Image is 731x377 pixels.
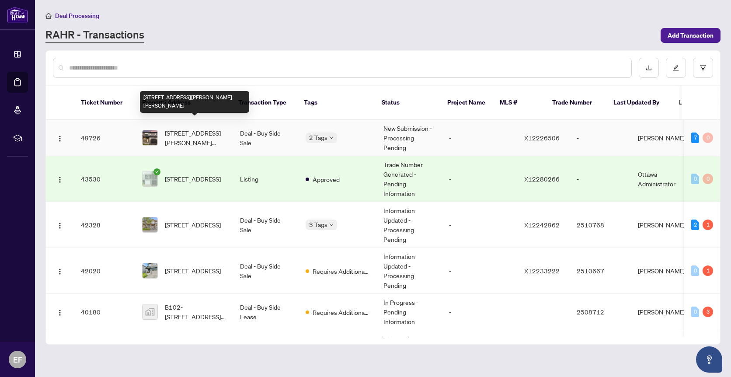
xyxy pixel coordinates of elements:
th: Project Name [440,86,493,120]
div: 0 [703,174,713,184]
span: Requires Additional Docs [313,266,369,276]
img: Logo [56,176,63,183]
td: Deal - Buy Side Sale [233,248,299,294]
button: Logo [53,218,67,232]
button: Logo [53,305,67,319]
button: filter [693,58,713,78]
span: Requires Additional Docs [313,307,369,317]
td: Information Updated - Processing Pending [376,202,442,248]
div: 0 [691,307,699,317]
button: Logo [53,172,67,186]
td: 43530 [74,156,135,202]
div: 3 [703,307,713,317]
td: Deal - Buy Side Sale [233,120,299,156]
td: - [442,120,517,156]
span: [STREET_ADDRESS] [165,266,221,276]
td: - [442,202,517,248]
button: Open asap [696,346,722,373]
div: 2 [691,220,699,230]
div: 0 [691,265,699,276]
td: Trade Number Generated - Pending Information [376,156,442,202]
div: [STREET_ADDRESS][PERSON_NAME][PERSON_NAME] [140,91,249,113]
td: 2510667 [570,248,631,294]
button: Logo [53,131,67,145]
th: Tags [297,86,375,120]
span: [STREET_ADDRESS] [165,174,221,184]
img: Logo [56,268,63,275]
div: 0 [691,174,699,184]
span: edit [673,65,679,71]
span: down [329,136,334,140]
span: X12280266 [524,175,560,183]
td: [PERSON_NAME] [631,120,696,156]
td: 49726 [74,120,135,156]
span: X12226506 [524,134,560,142]
td: [PERSON_NAME] [631,248,696,294]
td: Listing [233,156,299,202]
span: Deal Processing [55,12,99,20]
th: Last Updated By [606,86,672,120]
img: Logo [56,135,63,142]
td: New Submission - Processing Pending [376,120,442,156]
span: [STREET_ADDRESS][PERSON_NAME][PERSON_NAME] [165,128,226,147]
td: - [570,156,631,202]
button: edit [666,58,686,78]
div: 1 [703,265,713,276]
img: thumbnail-img [143,263,157,278]
th: Transaction Type [231,86,297,120]
span: Add Transaction [668,28,714,42]
span: check-circle [153,168,160,175]
td: [PERSON_NAME] [631,330,696,376]
span: home [45,13,52,19]
span: X12233222 [524,267,560,275]
th: Ticket Number [74,86,135,120]
td: 2506838 [570,330,631,376]
th: Status [375,86,440,120]
div: 7 [691,133,699,143]
button: download [639,58,659,78]
span: 3 Tags [309,220,327,230]
div: 0 [703,133,713,143]
span: X12242962 [524,221,560,229]
td: [PERSON_NAME] [631,294,696,330]
img: Logo [56,222,63,229]
td: 42020 [74,248,135,294]
th: Trade Number [545,86,606,120]
td: 42328 [74,202,135,248]
img: thumbnail-img [143,130,157,145]
td: - [442,156,517,202]
img: thumbnail-img [143,304,157,319]
td: [PERSON_NAME] [631,202,696,248]
td: 2510768 [570,202,631,248]
td: Deal - Buy Side Lease [233,294,299,330]
img: thumbnail-img [143,171,157,186]
th: Property Address [135,86,231,120]
td: Information Updated - Processing Pending [376,248,442,294]
div: 1 [703,220,713,230]
td: Ottawa Administrator [631,156,696,202]
td: 36124 [74,330,135,376]
span: EF [13,353,22,366]
td: - [442,248,517,294]
button: Logo [53,264,67,278]
a: RAHR - Transactions [45,28,144,43]
td: Information Updated - Processing Pending [376,330,442,376]
span: filter [700,65,706,71]
th: MLS # [493,86,545,120]
span: Approved [313,175,340,184]
td: - [442,330,517,376]
img: logo [7,7,28,23]
span: B102-[STREET_ADDRESS][GEOGRAPHIC_DATA][STREET_ADDRESS][GEOGRAPHIC_DATA] [165,302,226,321]
td: 40180 [74,294,135,330]
button: Add Transaction [661,28,721,43]
td: - [442,294,517,330]
span: download [646,65,652,71]
span: down [329,223,334,227]
img: thumbnail-img [143,217,157,232]
span: [STREET_ADDRESS] [165,220,221,230]
td: In Progress - Pending Information [376,294,442,330]
td: - [570,120,631,156]
span: 2 Tags [309,133,327,143]
td: 2508712 [570,294,631,330]
td: Deal - Buy Side Sale [233,202,299,248]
